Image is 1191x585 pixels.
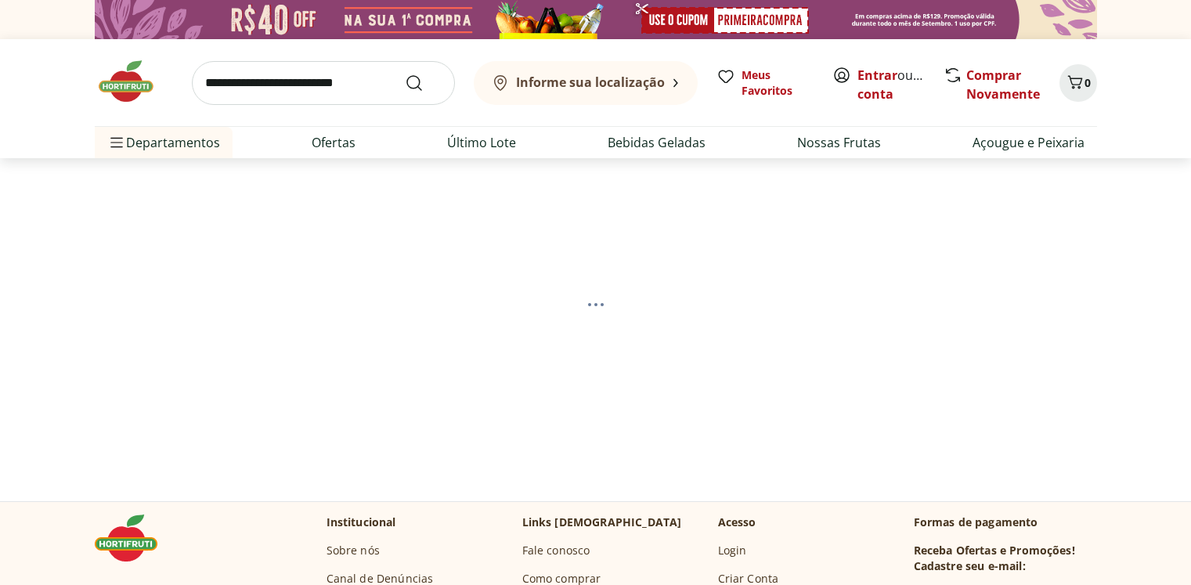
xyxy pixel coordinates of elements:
[797,133,881,152] a: Nossas Frutas
[107,124,220,161] span: Departamentos
[474,61,698,105] button: Informe sua localização
[914,543,1075,558] h3: Receba Ofertas e Promoções!
[742,67,814,99] span: Meus Favoritos
[405,74,442,92] button: Submit Search
[1085,75,1091,90] span: 0
[718,515,756,530] p: Acesso
[327,515,396,530] p: Institucional
[312,133,355,152] a: Ofertas
[914,558,1026,574] h3: Cadastre seu e-mail:
[716,67,814,99] a: Meus Favoritos
[973,133,1085,152] a: Açougue e Peixaria
[966,67,1040,103] a: Comprar Novamente
[516,74,665,91] b: Informe sua localização
[718,543,747,558] a: Login
[107,124,126,161] button: Menu
[857,66,927,103] span: ou
[522,515,682,530] p: Links [DEMOGRAPHIC_DATA]
[608,133,706,152] a: Bebidas Geladas
[914,515,1097,530] p: Formas de pagamento
[192,61,455,105] input: search
[857,67,897,84] a: Entrar
[95,515,173,562] img: Hortifruti
[95,58,173,105] img: Hortifruti
[857,67,944,103] a: Criar conta
[327,543,380,558] a: Sobre nós
[447,133,516,152] a: Último Lote
[522,543,590,558] a: Fale conosco
[1059,64,1097,102] button: Carrinho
